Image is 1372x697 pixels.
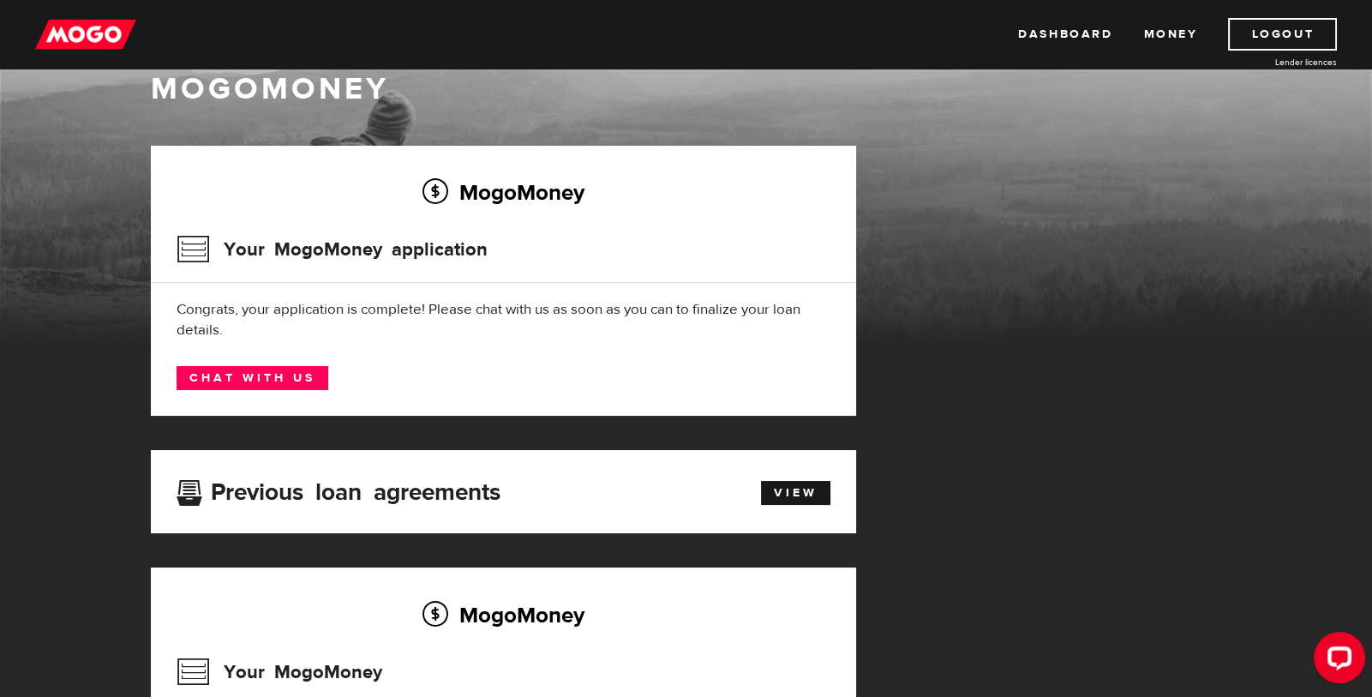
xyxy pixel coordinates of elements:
[761,481,830,505] a: View
[151,71,1222,107] h1: MogoMoney
[1300,625,1372,697] iframe: LiveChat chat widget
[177,597,830,633] h2: MogoMoney
[177,650,382,694] h3: Your MogoMoney
[177,227,488,272] h3: Your MogoMoney application
[35,18,136,51] img: mogo_logo-11ee424be714fa7cbb0f0f49df9e16ec.png
[1143,18,1197,51] a: Money
[1208,56,1337,69] a: Lender licences
[177,299,830,340] div: Congrats, your application is complete! Please chat with us as soon as you can to finalize your l...
[177,174,830,210] h2: MogoMoney
[1228,18,1337,51] a: Logout
[177,366,328,390] a: Chat with us
[1018,18,1112,51] a: Dashboard
[177,478,500,501] h3: Previous loan agreements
